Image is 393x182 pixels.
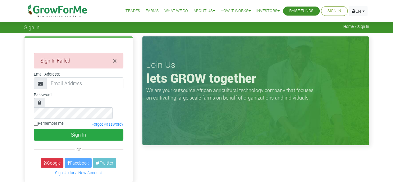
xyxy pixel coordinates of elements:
a: Raise Funds [289,8,313,14]
button: Sign In [34,129,123,141]
a: EN [349,6,368,16]
label: Email Address: [34,71,60,77]
label: Password: [34,92,53,98]
button: Close [113,57,117,64]
a: Sign Up for a New Account [55,170,102,175]
a: Sign In [327,8,341,14]
div: or [34,146,123,153]
a: What We Do [164,8,188,14]
input: Email Address [47,77,123,89]
span: Home / Sign In [343,24,369,29]
a: Google [41,158,63,168]
div: Sign In Failed [34,53,123,68]
input: Remember me [34,122,38,126]
label: Remember me [34,120,64,126]
a: About Us [194,8,215,14]
a: Investors [256,8,280,14]
p: We are your outsource African agricultural technology company that focuses on cultivating large s... [146,86,317,101]
a: Trades [126,8,140,14]
span: Sign In [24,24,39,30]
a: How it Works [221,8,251,14]
a: Farms [146,8,159,14]
h1: lets GROW together [146,71,365,86]
h3: Join Us [146,59,365,70]
span: × [113,56,117,66]
a: Forgot Password? [92,122,123,127]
